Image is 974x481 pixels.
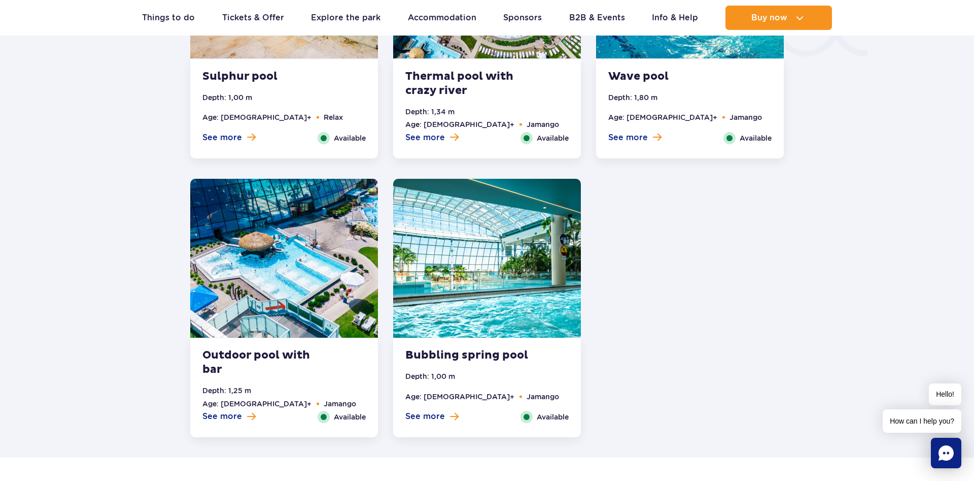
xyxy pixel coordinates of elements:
[931,438,961,468] div: Chat
[324,398,356,409] li: Jamango
[608,132,662,143] button: See more
[740,133,772,144] span: Available
[334,133,366,144] span: Available
[405,70,528,98] strong: Thermal pool with crazy river
[334,411,366,423] span: Available
[405,391,514,402] li: Age: [DEMOGRAPHIC_DATA]+
[202,70,325,84] strong: Sulphur pool
[324,112,343,123] li: Relax
[537,133,569,144] span: Available
[569,6,625,30] a: B2B & Events
[202,132,242,143] span: See more
[608,112,717,123] li: Age: [DEMOGRAPHIC_DATA]+
[405,411,459,422] button: See more
[408,6,476,30] a: Accommodation
[142,6,195,30] a: Things to do
[751,13,787,22] span: Buy now
[202,132,256,143] button: See more
[202,385,251,396] li: Depth: 1,25 m
[202,348,325,377] strong: Outdoor pool with bar
[393,179,581,338] img: Basen Bubbling
[503,6,542,30] a: Sponsors
[537,411,569,423] span: Available
[405,119,514,130] li: Age: [DEMOGRAPHIC_DATA]+
[311,6,380,30] a: Explore the park
[222,6,284,30] a: Tickets & Offer
[608,70,731,84] strong: Wave pool
[202,411,242,422] span: See more
[883,409,961,433] span: How can I help you?
[729,112,762,123] li: Jamango
[202,112,311,123] li: Age: [DEMOGRAPHIC_DATA]+
[202,411,256,422] button: See more
[405,132,445,143] span: See more
[190,179,378,338] img: Zewnętrzny basen z barem
[527,391,559,402] li: Jamango
[405,348,528,363] strong: Bubbling spring pool
[527,119,559,130] li: Jamango
[608,92,657,103] li: Depth: 1,80 m
[608,132,648,143] span: See more
[929,383,961,405] span: Hello!
[405,411,445,422] span: See more
[202,398,311,409] li: Age: [DEMOGRAPHIC_DATA]+
[405,371,455,382] li: Depth: 1,00 m
[725,6,832,30] button: Buy now
[405,132,459,143] button: See more
[405,106,455,117] li: Depth: 1,34 m
[202,92,252,103] li: Depth: 1,00 m
[652,6,698,30] a: Info & Help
